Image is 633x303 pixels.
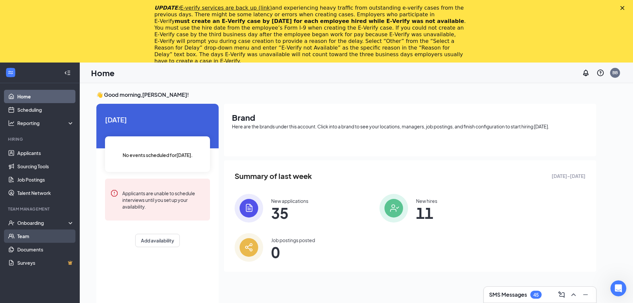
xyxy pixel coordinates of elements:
[8,136,73,142] div: Hiring
[235,194,263,223] img: icon
[416,198,437,204] div: New hires
[612,70,618,76] div: BB
[271,207,308,219] span: 35
[620,6,627,10] div: Close
[17,160,74,173] a: Sourcing Tools
[582,69,590,77] svg: Notifications
[135,234,180,247] button: Add availability
[533,292,539,298] div: 45
[110,189,118,197] svg: Error
[17,173,74,186] a: Job Postings
[96,91,596,98] h3: 👋 Good morning, [PERSON_NAME] !
[17,243,74,256] a: Documents
[489,291,527,298] h3: SMS Messages
[556,289,567,300] button: ComposeMessage
[175,18,464,24] b: must create an E‑Verify case by [DATE] for each employee hired while E‑Verify was not available
[596,69,604,77] svg: QuestionInfo
[180,5,272,11] a: E-verify services are back up (link)
[416,207,437,219] span: 11
[17,120,74,126] div: Reporting
[558,291,566,299] svg: ComposeMessage
[7,69,14,76] svg: WorkstreamLogo
[271,237,315,243] div: Job postings posted
[123,151,193,159] span: No events scheduled for [DATE] .
[568,289,579,300] button: ChevronUp
[570,291,578,299] svg: ChevronUp
[552,172,585,180] span: [DATE] - [DATE]
[17,256,74,269] a: SurveysCrown
[17,103,74,116] a: Scheduling
[8,120,15,126] svg: Analysis
[271,198,308,204] div: New applications
[105,114,210,125] span: [DATE]
[17,90,74,103] a: Home
[379,194,408,223] img: icon
[8,220,15,226] svg: UserCheck
[580,289,591,300] button: Minimize
[581,291,589,299] svg: Minimize
[17,146,74,160] a: Applicants
[17,229,74,243] a: Team
[17,186,74,200] a: Talent Network
[17,220,68,226] div: Onboarding
[122,189,205,210] div: Applicants are unable to schedule interviews until you set up your availability.
[155,5,468,65] div: and experiencing heavy traffic from outstanding e-verify cases from the previous days. There migh...
[232,112,588,123] h1: Brand
[64,70,71,76] svg: Collapse
[235,170,312,182] span: Summary of last week
[235,233,263,262] img: icon
[610,280,626,296] iframe: Intercom live chat
[8,206,73,212] div: Team Management
[271,246,315,258] span: 0
[232,123,588,130] div: Here are the brands under this account. Click into a brand to see your locations, managers, job p...
[91,67,115,78] h1: Home
[155,5,272,11] i: UPDATE:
